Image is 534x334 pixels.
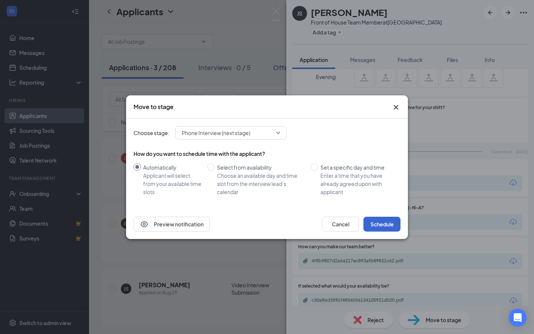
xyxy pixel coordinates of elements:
span: Phone Interview (next stage) [182,127,250,138]
svg: Cross [392,103,400,112]
button: EyePreview notification [133,217,210,232]
div: Automatically [143,163,201,171]
div: Set a specific day and time [320,163,395,171]
span: Choose stage: [133,129,169,137]
div: Enter a time that you have already agreed upon with applicant [320,171,395,196]
div: Select from availability [217,163,305,171]
h3: Move to stage [133,103,174,111]
div: Open Intercom Messenger [509,309,527,327]
div: How do you want to schedule time with the applicant? [133,150,400,157]
button: Close [392,103,400,112]
svg: Eye [140,220,149,229]
button: Schedule [363,217,400,232]
div: Applicant will select from your available time slots [143,171,201,196]
div: Choose an available day and time slot from the interview lead’s calendar [217,171,305,196]
button: Cancel [322,217,359,232]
